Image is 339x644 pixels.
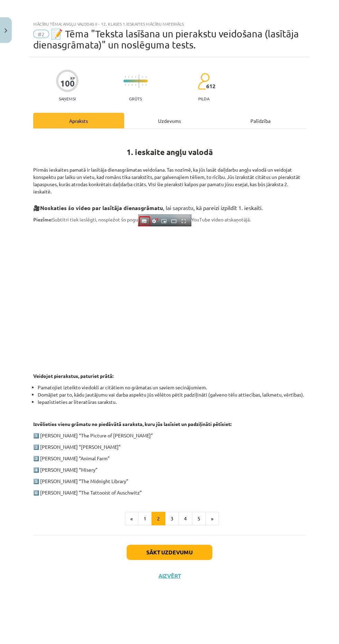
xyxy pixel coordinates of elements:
span: #2 [33,30,49,38]
div: 100 [60,79,75,88]
button: 4 [178,512,192,526]
div: Uzdevums [124,113,215,128]
button: Aizvērt [156,572,183,579]
strong: Piezīme: [33,216,52,223]
button: « [125,512,138,526]
img: icon-short-line-57e1e144782c952c97e751825c79c345078a6d821885a25fce030b3d8c18986b.svg [142,84,143,86]
span: 📝 Tēma "Teksta lasīšana un pierakstu veidošana (lasītāja dienasgrāmata)" un noslēguma tests. [33,28,299,51]
nav: Page navigation example [33,512,306,526]
button: » [205,512,219,526]
img: icon-short-line-57e1e144782c952c97e751825c79c345078a6d821885a25fce030b3d8c18986b.svg [128,76,129,78]
span: Subtitri tiek ieslēgti, nospiežot šo pogu YouTube video atskaņotājā. [33,216,251,223]
img: icon-close-lesson-0947bae3869378f0d4975bcd49f059093ad1ed9edebbc8119c70593378902aed.svg [4,28,7,33]
img: icon-short-line-57e1e144782c952c97e751825c79c345078a6d821885a25fce030b3d8c18986b.svg [125,84,126,86]
p: 6️⃣ [PERSON_NAME] “The Tattooist of Auschwitz” [33,489,306,496]
strong: Izvēlieties vienu grāmatu no piedāvātā saraksta, kuru jūs lasīsiet un padziļināti pētīsiet: [33,421,231,427]
strong: Noskaties šo video par lasītāja dienasgrāmatu [40,204,163,211]
p: 4️⃣ [PERSON_NAME] “Misery” [33,466,306,473]
p: Saņemsi [56,96,79,101]
div: Palīdzība [215,113,306,128]
strong: 1. ieskaite angļu valodā [127,147,213,157]
div: Mācību tēma: Angļu valodas ii - 12. klases 1.ieskaites mācību materiāls [33,21,306,26]
h3: 🎥 , lai saprastu, kā pareizi izpildīt 1. ieskaiti. [33,199,306,212]
span: XP [70,76,75,80]
span: 612 [206,83,216,89]
button: 1 [138,512,152,526]
img: icon-short-line-57e1e144782c952c97e751825c79c345078a6d821885a25fce030b3d8c18986b.svg [135,84,136,86]
p: 1️⃣ [PERSON_NAME] “The Picture of [PERSON_NAME]” [33,432,306,439]
p: Pirmās ieskaites pamatā ir lasītāja dienasgrāmatas veidošana. Tas nozīmē, ka jūs lasāt daiļdarbu ... [33,159,306,195]
p: 2️⃣ [PERSON_NAME] “[PERSON_NAME]” [33,443,306,451]
div: Apraksts [33,113,124,128]
p: pilda [198,96,209,101]
button: 5 [192,512,206,526]
button: Sākt uzdevumu [127,545,212,560]
img: students-c634bb4e5e11cddfef0936a35e636f08e4e9abd3cc4e673bd6f9a4125e45ecb1.svg [198,73,210,90]
img: icon-short-line-57e1e144782c952c97e751825c79c345078a6d821885a25fce030b3d8c18986b.svg [142,76,143,78]
li: Domājiet par to, kādu jautājumu vai darba aspektu jūs vēlētos pētīt padziļināti (galveno tēlu att... [38,391,306,398]
button: 2 [152,512,165,526]
p: 5️⃣ [PERSON_NAME] “The Midnight Library” [33,478,306,485]
img: icon-short-line-57e1e144782c952c97e751825c79c345078a6d821885a25fce030b3d8c18986b.svg [128,84,129,86]
p: 3️⃣ [PERSON_NAME] “Animal Farm” [33,455,306,462]
p: Grūts [129,96,142,101]
button: 3 [165,512,179,526]
strong: Veidojot pierakstus, paturiet prātā: [33,373,113,379]
li: Iepazīstieties ar literatūras sarakstu. [38,398,306,406]
img: icon-short-line-57e1e144782c952c97e751825c79c345078a6d821885a25fce030b3d8c18986b.svg [135,76,136,78]
img: icon-short-line-57e1e144782c952c97e751825c79c345078a6d821885a25fce030b3d8c18986b.svg [125,76,126,78]
li: Pamatojiet izteikto viedokli ar citātiem no grāmatas un saviem secinājumiem. [38,384,306,391]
